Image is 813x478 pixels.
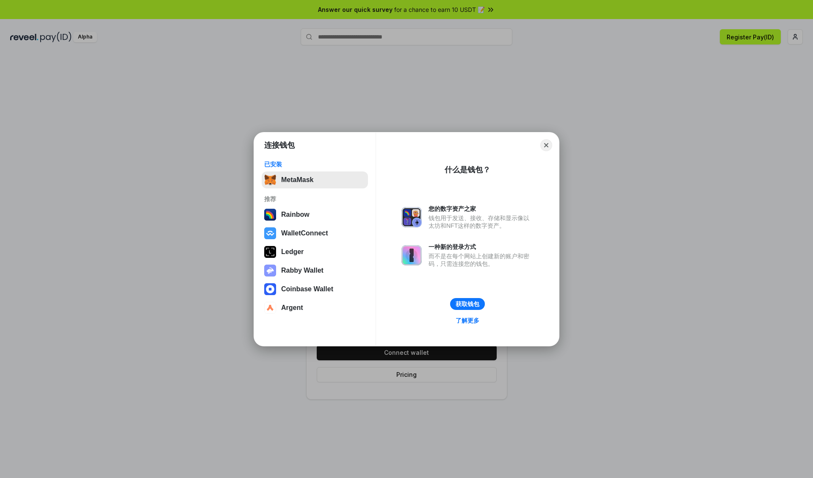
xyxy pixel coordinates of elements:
[429,243,534,251] div: 一种新的登录方式
[445,165,490,175] div: 什么是钱包？
[429,214,534,229] div: 钱包用于发送、接收、存储和显示像以太坊和NFT这样的数字资产。
[264,227,276,239] img: svg+xml,%3Csvg%20width%3D%2228%22%20height%3D%2228%22%20viewBox%3D%220%200%2028%2028%22%20fill%3D...
[281,267,324,274] div: Rabby Wallet
[262,243,368,260] button: Ledger
[262,281,368,298] button: Coinbase Wallet
[262,299,368,316] button: Argent
[456,300,479,308] div: 获取钱包
[281,285,333,293] div: Coinbase Wallet
[281,229,328,237] div: WalletConnect
[264,283,276,295] img: svg+xml,%3Csvg%20width%3D%2228%22%20height%3D%2228%22%20viewBox%3D%220%200%2028%2028%22%20fill%3D...
[264,160,365,168] div: 已安装
[264,174,276,186] img: svg+xml,%3Csvg%20fill%3D%22none%22%20height%3D%2233%22%20viewBox%3D%220%200%2035%2033%22%20width%...
[264,140,295,150] h1: 连接钱包
[401,245,422,265] img: svg+xml,%3Csvg%20xmlns%3D%22http%3A%2F%2Fwww.w3.org%2F2000%2Fsvg%22%20fill%3D%22none%22%20viewBox...
[456,317,479,324] div: 了解更多
[451,315,484,326] a: 了解更多
[262,225,368,242] button: WalletConnect
[429,205,534,213] div: 您的数字资产之家
[540,139,552,151] button: Close
[429,252,534,268] div: 而不是在每个网站上创建新的账户和密码，只需连接您的钱包。
[281,176,313,184] div: MetaMask
[262,206,368,223] button: Rainbow
[281,211,310,218] div: Rainbow
[264,195,365,203] div: 推荐
[450,298,485,310] button: 获取钱包
[264,302,276,314] img: svg+xml,%3Csvg%20width%3D%2228%22%20height%3D%2228%22%20viewBox%3D%220%200%2028%2028%22%20fill%3D...
[281,304,303,312] div: Argent
[281,248,304,256] div: Ledger
[264,246,276,258] img: svg+xml,%3Csvg%20xmlns%3D%22http%3A%2F%2Fwww.w3.org%2F2000%2Fsvg%22%20width%3D%2228%22%20height%3...
[264,265,276,276] img: svg+xml,%3Csvg%20xmlns%3D%22http%3A%2F%2Fwww.w3.org%2F2000%2Fsvg%22%20fill%3D%22none%22%20viewBox...
[262,171,368,188] button: MetaMask
[262,262,368,279] button: Rabby Wallet
[401,207,422,227] img: svg+xml,%3Csvg%20xmlns%3D%22http%3A%2F%2Fwww.w3.org%2F2000%2Fsvg%22%20fill%3D%22none%22%20viewBox...
[264,209,276,221] img: svg+xml,%3Csvg%20width%3D%22120%22%20height%3D%22120%22%20viewBox%3D%220%200%20120%20120%22%20fil...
